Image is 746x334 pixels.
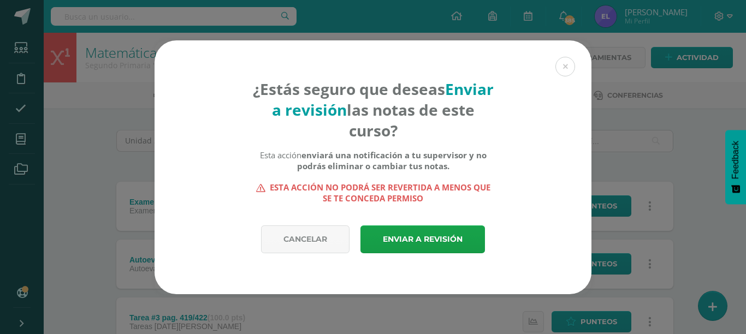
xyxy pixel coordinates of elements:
[261,225,350,253] a: Cancelar
[252,182,494,204] strong: Esta acción no podrá ser revertida a menos que se te conceda permiso
[555,57,575,76] button: Close (Esc)
[272,79,494,120] strong: Enviar a revisión
[725,130,746,204] button: Feedback - Mostrar encuesta
[297,150,487,171] b: enviará una notificación a tu supervisor y no podrás eliminar o cambiar tus notas.
[731,141,741,179] span: Feedback
[360,225,485,253] a: Enviar a revisión
[252,79,494,141] h4: ¿Estás seguro que deseas las notas de este curso?
[252,150,494,171] div: Esta acción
